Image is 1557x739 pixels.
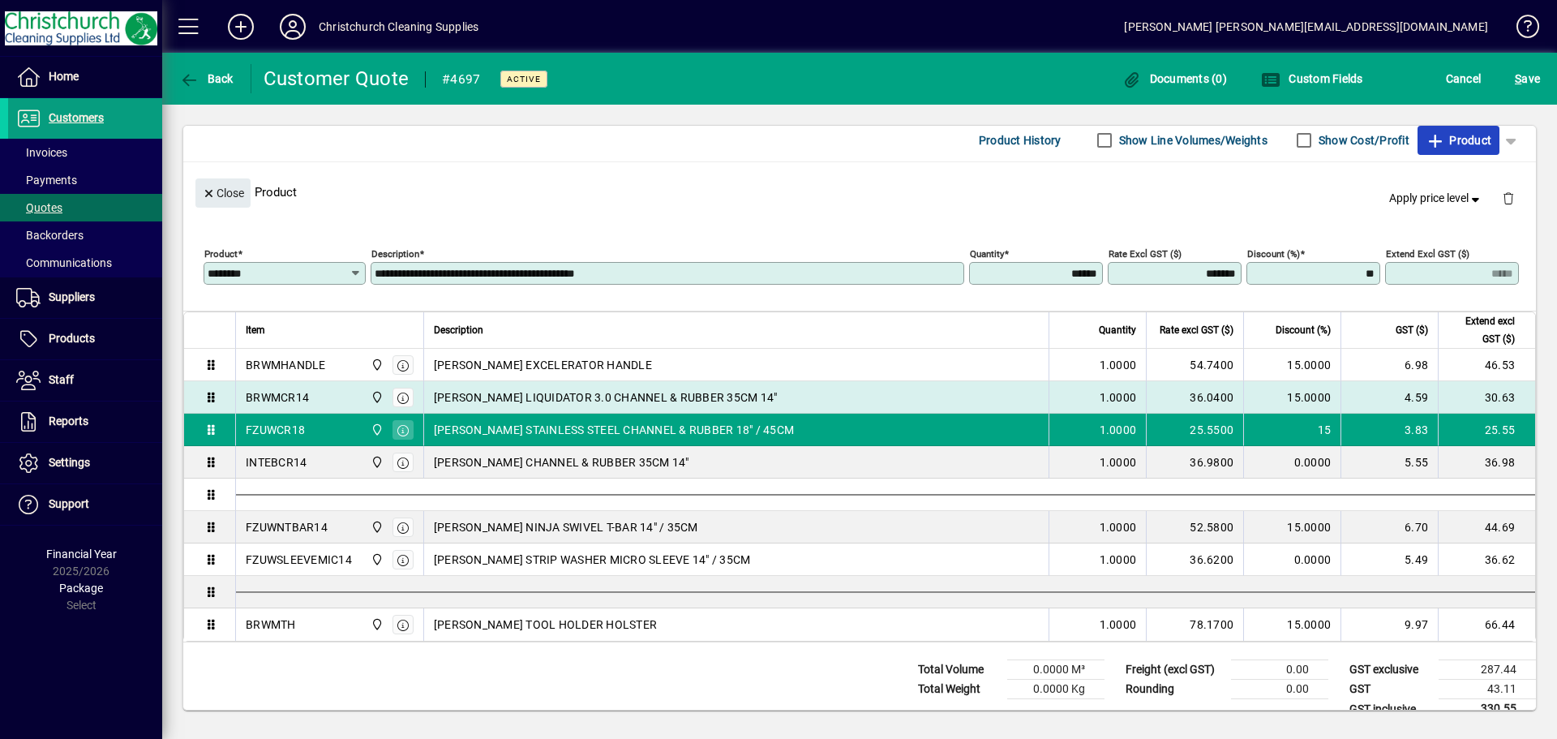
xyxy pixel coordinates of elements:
[162,64,251,93] app-page-header-button: Back
[16,174,77,187] span: Payments
[371,248,419,260] mat-label: Description
[910,660,1007,680] td: Total Volume
[1243,511,1340,544] td: 15.0000
[246,617,296,633] div: BRWMTH
[434,617,657,633] span: [PERSON_NAME] TOOL HOLDER HOLSTER
[8,194,162,221] a: Quotes
[246,357,326,373] div: BRWMHANDLE
[1438,511,1535,544] td: 44.69
[367,551,385,569] span: Christchurch Cleaning Supplies Ltd
[1100,519,1137,535] span: 1.0000
[1396,321,1428,339] span: GST ($)
[367,518,385,536] span: Christchurch Cleaning Supplies Ltd
[434,552,751,568] span: [PERSON_NAME] STRIP WASHER MICRO SLEEVE 14" / 35CM
[1386,248,1469,260] mat-label: Extend excl GST ($)
[8,277,162,318] a: Suppliers
[1448,312,1515,348] span: Extend excl GST ($)
[319,14,478,40] div: Christchurch Cleaning Supplies
[1243,608,1340,641] td: 15.0000
[59,582,103,595] span: Package
[49,332,95,345] span: Products
[367,389,385,406] span: Christchurch Cleaning Supplies Ltd
[1340,544,1438,576] td: 5.49
[1489,178,1528,217] button: Delete
[1439,680,1536,699] td: 43.11
[1109,248,1182,260] mat-label: Rate excl GST ($)
[246,519,328,535] div: FZUWNTBAR14
[1341,699,1439,720] td: GST inclusive
[16,146,67,159] span: Invoices
[367,421,385,439] span: Christchurch Cleaning Supplies Ltd
[1341,680,1439,699] td: GST
[204,248,238,260] mat-label: Product
[1156,617,1233,633] div: 78.1700
[1276,321,1331,339] span: Discount (%)
[1100,454,1137,470] span: 1.0000
[1446,66,1482,92] span: Cancel
[179,72,234,85] span: Back
[1100,422,1137,438] span: 1.0000
[49,415,88,428] span: Reports
[49,373,74,386] span: Staff
[367,356,385,374] span: Christchurch Cleaning Supplies Ltd
[1439,660,1536,680] td: 287.44
[1117,680,1231,699] td: Rounding
[1007,680,1104,699] td: 0.0000 Kg
[1340,446,1438,479] td: 5.55
[1243,544,1340,576] td: 0.0000
[195,178,251,208] button: Close
[8,319,162,359] a: Products
[1341,660,1439,680] td: GST exclusive
[16,256,112,269] span: Communications
[1156,454,1233,470] div: 36.9800
[8,443,162,483] a: Settings
[1504,3,1537,56] a: Knowledge Base
[8,166,162,194] a: Payments
[1442,64,1486,93] button: Cancel
[1439,699,1536,720] td: 330.55
[49,290,95,303] span: Suppliers
[1438,381,1535,414] td: 30.63
[1383,184,1490,213] button: Apply price level
[910,680,1007,699] td: Total Weight
[49,70,79,83] span: Home
[8,484,162,525] a: Support
[1438,414,1535,446] td: 25.55
[1156,389,1233,406] div: 36.0400
[1100,389,1137,406] span: 1.0000
[970,248,1004,260] mat-label: Quantity
[8,221,162,249] a: Backorders
[1438,446,1535,479] td: 36.98
[1117,660,1231,680] td: Freight (excl GST)
[1099,321,1136,339] span: Quantity
[1340,414,1438,446] td: 3.83
[1515,72,1521,85] span: S
[8,249,162,277] a: Communications
[434,389,778,406] span: [PERSON_NAME] LIQUIDATOR 3.0 CHANNEL & RUBBER 35CM 14"
[1438,608,1535,641] td: 66.44
[1156,519,1233,535] div: 52.5800
[246,389,309,406] div: BRWMCR14
[183,162,1536,221] div: Product
[1116,132,1267,148] label: Show Line Volumes/Weights
[246,422,305,438] div: FZUWCR18
[1117,64,1231,93] button: Documents (0)
[1243,349,1340,381] td: 15.0000
[1340,381,1438,414] td: 4.59
[1122,72,1227,85] span: Documents (0)
[49,111,104,124] span: Customers
[1160,321,1233,339] span: Rate excl GST ($)
[434,422,794,438] span: [PERSON_NAME] STAINLESS STEEL CHANNEL & RUBBER 18" / 45CM
[1007,660,1104,680] td: 0.0000 M³
[191,185,255,200] app-page-header-button: Close
[8,57,162,97] a: Home
[1100,357,1137,373] span: 1.0000
[434,321,483,339] span: Description
[1438,349,1535,381] td: 46.53
[1243,446,1340,479] td: 0.0000
[1156,422,1233,438] div: 25.5500
[46,548,117,561] span: Financial Year
[367,453,385,471] span: Christchurch Cleaning Supplies Ltd
[1100,552,1137,568] span: 1.0000
[979,127,1062,153] span: Product History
